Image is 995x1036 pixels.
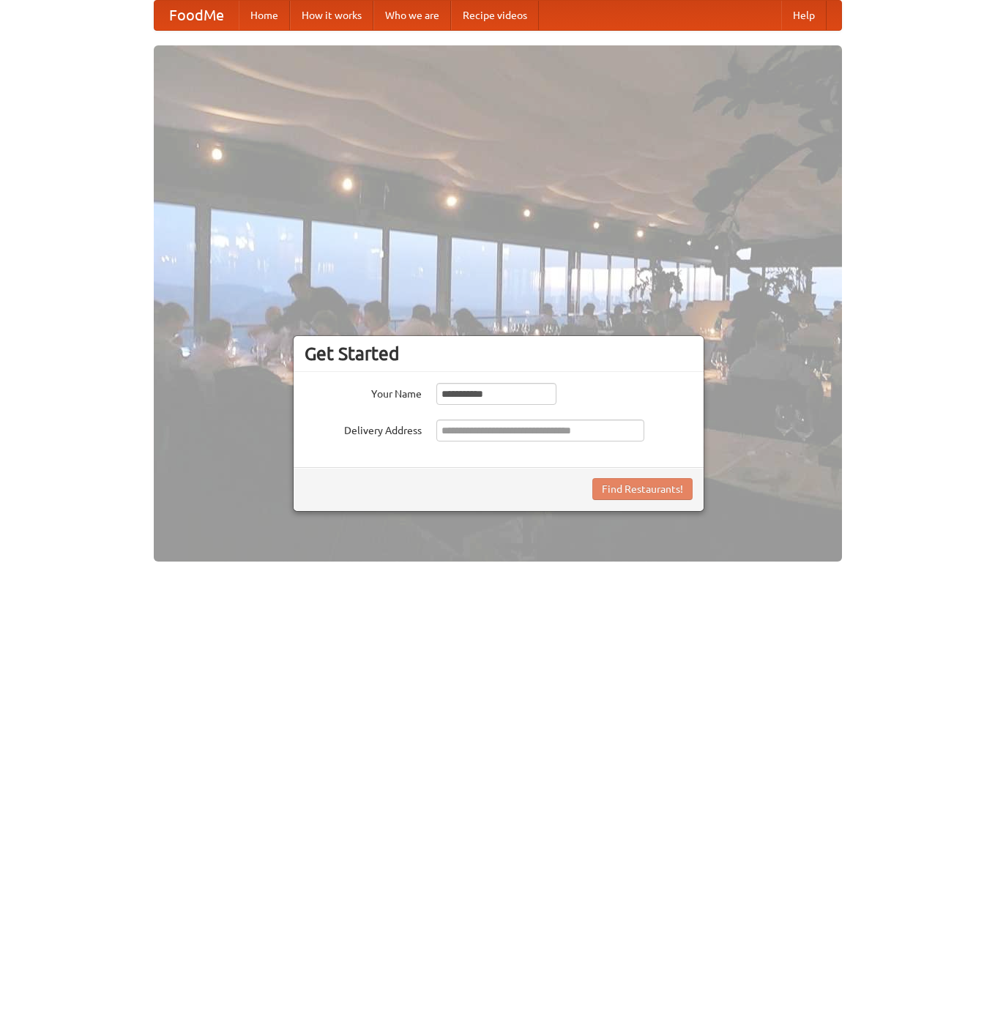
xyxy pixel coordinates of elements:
[451,1,539,30] a: Recipe videos
[305,420,422,438] label: Delivery Address
[290,1,373,30] a: How it works
[305,383,422,401] label: Your Name
[305,343,693,365] h3: Get Started
[373,1,451,30] a: Who we are
[592,478,693,500] button: Find Restaurants!
[239,1,290,30] a: Home
[781,1,827,30] a: Help
[154,1,239,30] a: FoodMe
